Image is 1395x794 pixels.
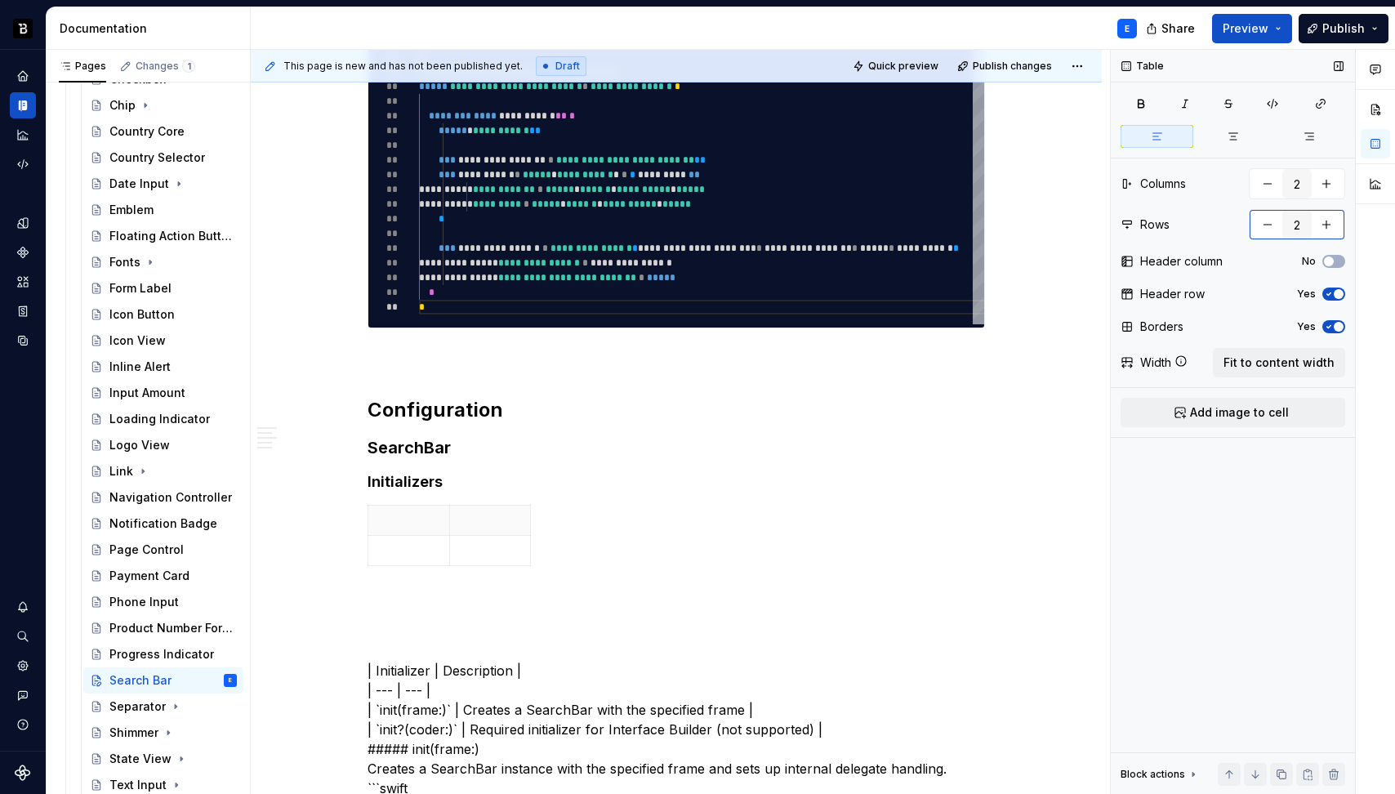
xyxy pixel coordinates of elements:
[10,298,36,324] a: Storybook stories
[109,280,172,297] div: Form Label
[83,328,243,354] a: Icon View
[1212,14,1292,43] button: Preview
[83,171,243,197] a: Date Input
[109,542,184,558] div: Page Control
[10,210,36,236] a: Design tokens
[109,568,189,584] div: Payment Card
[368,472,985,492] h4: Initializers
[109,359,171,375] div: Inline Alert
[83,615,243,641] a: Product Number Formatter
[109,149,205,166] div: Country Selector
[109,202,154,218] div: Emblem
[83,249,243,275] a: Fonts
[1190,404,1289,421] span: Add image to cell
[1140,355,1171,371] div: Width
[1297,320,1316,333] label: Yes
[10,63,36,89] a: Home
[182,60,195,73] span: 1
[10,92,36,118] a: Documentation
[15,765,31,781] svg: Supernova Logo
[1121,763,1200,786] div: Block actions
[109,594,179,610] div: Phone Input
[109,751,172,767] div: State View
[109,97,136,114] div: Chip
[83,589,243,615] a: Phone Input
[83,92,243,118] a: Chip
[83,511,243,537] a: Notification Badge
[109,437,170,453] div: Logo View
[1223,20,1268,37] span: Preview
[13,19,33,38] img: ef5c8306-425d-487c-96cf-06dd46f3a532.png
[1121,398,1345,427] button: Add image to cell
[83,537,243,563] a: Page Control
[368,436,985,459] h3: SearchBar
[1140,286,1205,302] div: Header row
[1299,14,1388,43] button: Publish
[10,122,36,148] a: Analytics
[109,332,166,349] div: Icon View
[83,275,243,301] a: Form Label
[229,672,232,689] div: E
[83,746,243,772] a: State View
[83,563,243,589] a: Payment Card
[10,151,36,177] a: Code automation
[1140,176,1186,192] div: Columns
[83,223,243,249] a: Floating Action Button
[83,484,243,511] a: Navigation Controller
[1223,355,1335,371] span: Fit to content width
[283,60,523,73] span: This page is new and has not been published yet.
[109,411,210,427] div: Loading Indicator
[83,354,243,380] a: Inline Alert
[83,667,243,694] a: Search BarE
[1140,319,1183,335] div: Borders
[10,328,36,354] a: Data sources
[10,653,36,679] a: Settings
[868,60,938,73] span: Quick preview
[83,145,243,171] a: Country Selector
[136,60,195,73] div: Changes
[10,682,36,708] button: Contact support
[109,515,217,532] div: Notification Badge
[83,720,243,746] a: Shimmer
[10,594,36,620] button: Notifications
[109,463,133,480] div: Link
[1140,216,1170,233] div: Rows
[109,698,166,715] div: Separator
[109,489,232,506] div: Navigation Controller
[1125,22,1130,35] div: E
[83,458,243,484] a: Link
[60,20,243,37] div: Documentation
[10,269,36,295] a: Assets
[83,694,243,720] a: Separator
[59,60,106,73] div: Pages
[109,176,169,192] div: Date Input
[952,55,1059,78] button: Publish changes
[83,641,243,667] a: Progress Indicator
[109,254,140,270] div: Fonts
[83,197,243,223] a: Emblem
[1213,348,1345,377] button: Fit to content width
[83,432,243,458] a: Logo View
[1161,20,1195,37] span: Share
[83,118,243,145] a: Country Core
[83,406,243,432] a: Loading Indicator
[10,239,36,265] a: Components
[1138,14,1206,43] button: Share
[1302,255,1316,268] label: No
[10,623,36,649] div: Search ⌘K
[109,672,172,689] div: Search Bar
[83,380,243,406] a: Input Amount
[368,397,985,423] h2: Configuration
